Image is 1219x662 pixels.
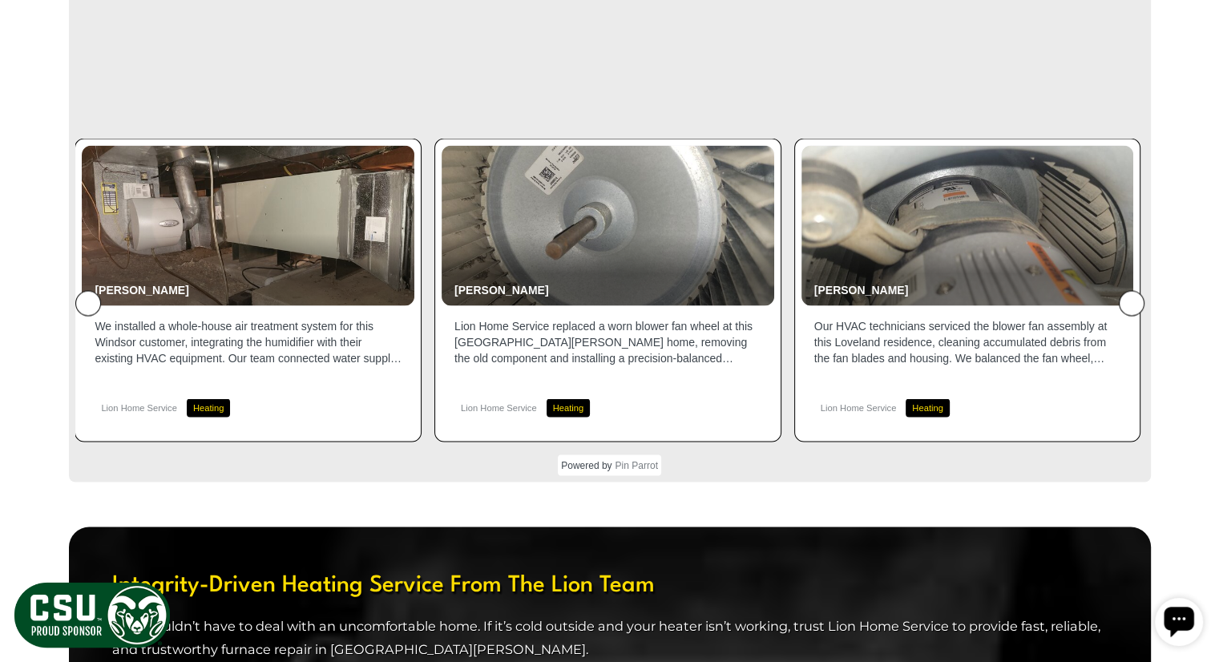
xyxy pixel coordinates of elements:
p: We installed a whole-house air treatment system for this Windsor customer, integrating the humidi... [95,319,402,366]
b: Heating [553,403,584,413]
span: Lion Home Service [814,403,897,413]
a: Pin Parrot [612,460,658,471]
span: Lion Home Service [95,403,177,413]
div: Open chat widget [6,6,54,54]
span: Integrity-Driven Heating Service From The Lion Team [112,571,1108,601]
p: Lion Home Service replaced a worn blower fan wheel at this [GEOGRAPHIC_DATA][PERSON_NAME] home, r... [454,319,761,366]
p: [PERSON_NAME] [95,283,398,299]
p: Our HVAC technicians serviced the blower fan assembly at this Loveland residence, cleaning accumu... [814,319,1121,366]
div: Powered by [558,455,661,476]
span: Lion Home Service [454,403,537,413]
b: Heating [193,403,224,413]
b: Heating [912,403,943,413]
p: [PERSON_NAME] [454,283,757,299]
img: CSU Sponsor Badge [12,580,172,650]
p: [PERSON_NAME] [814,283,1117,299]
p: You shouldn’t have to deal with an uncomfortable home. If it’s cold outside and your heater isn’t... [112,615,1108,661]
